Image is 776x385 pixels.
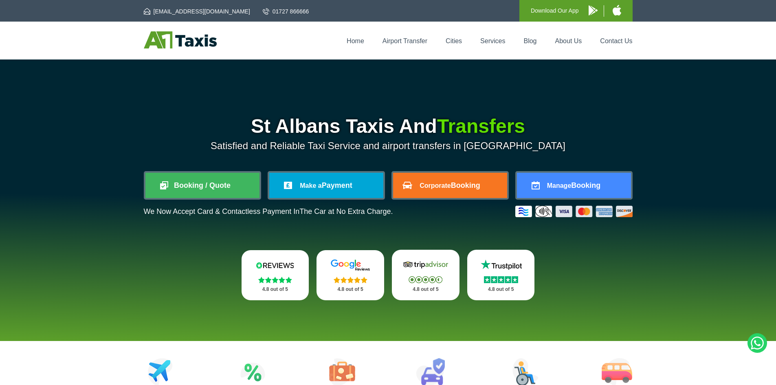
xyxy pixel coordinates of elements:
[401,284,451,295] p: 4.8 out of 5
[347,37,364,44] a: Home
[145,173,259,198] a: Booking / Quote
[334,277,367,283] img: Stars
[409,276,442,283] img: Stars
[383,37,427,44] a: Airport Transfer
[251,284,300,295] p: 4.8 out of 5
[547,182,572,189] span: Manage
[269,173,383,198] a: Make aPayment
[477,259,525,271] img: Trustpilot
[476,284,526,295] p: 4.8 out of 5
[144,7,250,15] a: [EMAIL_ADDRESS][DOMAIN_NAME]
[317,250,384,300] a: Google Stars 4.8 out of 5
[242,250,309,300] a: Reviews.io Stars 4.8 out of 5
[517,173,631,198] a: ManageBooking
[326,259,375,271] img: Google
[484,276,518,283] img: Stars
[263,7,309,15] a: 01727 866666
[144,207,393,216] p: We Now Accept Card & Contactless Payment In
[401,259,450,271] img: Tripadvisor
[515,206,633,217] img: Credit And Debit Cards
[555,37,582,44] a: About Us
[613,5,621,15] img: A1 Taxis iPhone App
[144,31,217,48] img: A1 Taxis St Albans LTD
[531,6,579,16] p: Download Our App
[523,37,536,44] a: Blog
[446,37,462,44] a: Cities
[480,37,505,44] a: Services
[393,173,507,198] a: CorporateBooking
[467,250,535,300] a: Trustpilot Stars 4.8 out of 5
[392,250,459,300] a: Tripadvisor Stars 4.8 out of 5
[251,259,299,271] img: Reviews.io
[300,182,321,189] span: Make a
[325,284,375,295] p: 4.8 out of 5
[420,182,451,189] span: Corporate
[589,5,598,15] img: A1 Taxis Android App
[144,117,633,136] h1: St Albans Taxis And
[258,277,292,283] img: Stars
[144,140,633,152] p: Satisfied and Reliable Taxi Service and airport transfers in [GEOGRAPHIC_DATA]
[437,115,525,137] span: Transfers
[600,37,632,44] a: Contact Us
[299,207,393,216] span: The Car at No Extra Charge.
